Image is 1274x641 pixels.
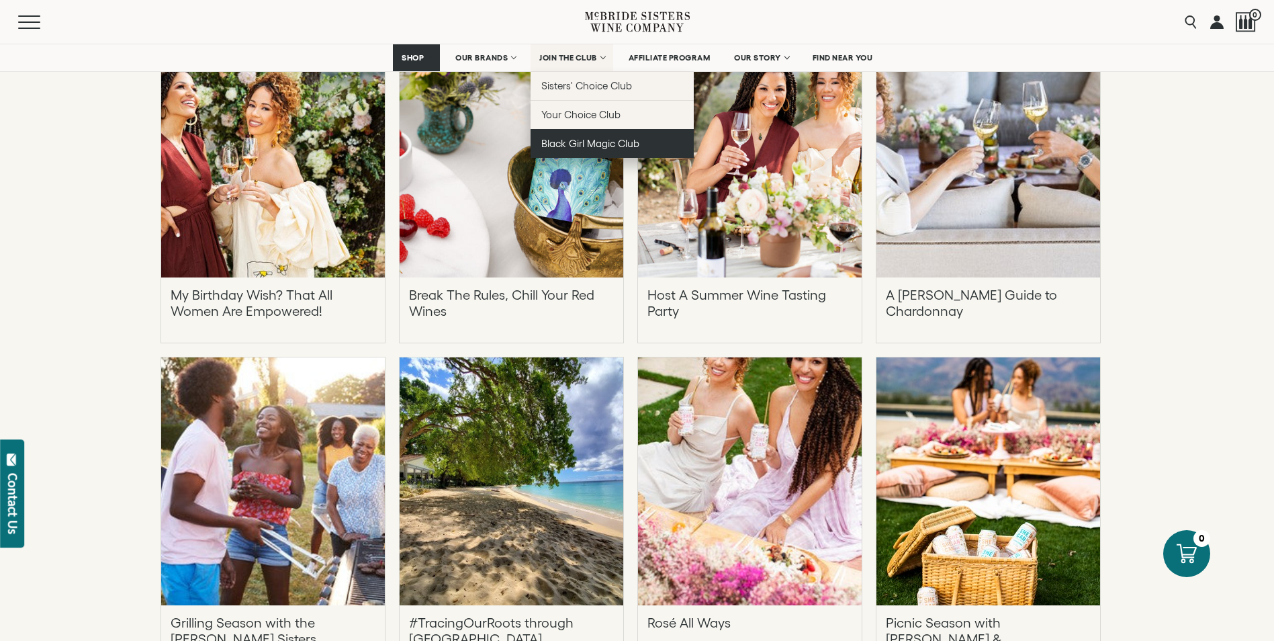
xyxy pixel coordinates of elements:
[531,100,694,129] a: Your Choice Club
[18,15,66,29] button: Mobile Menu Trigger
[541,109,621,120] span: Your Choice Club
[6,473,19,534] div: Contact Us
[813,53,873,62] span: FIND NEAR YOU
[171,287,375,319] p: My Birthday Wish? That All Women Are Empowered!
[402,53,424,62] span: SHOP
[409,287,614,319] p: Break The Rules, Chill Your Red Wines
[531,71,694,100] a: Sisters' Choice Club
[455,53,508,62] span: OUR BRANDS
[1249,9,1261,21] span: 0
[539,53,597,62] span: JOIN THE CLUB
[400,30,623,343] a: Break The Rules, Chill Your Red Wines Break The Rules, Chill Your Red Wines
[541,138,639,149] span: Black Girl Magic Club
[541,80,632,91] span: Sisters' Choice Club
[638,30,862,343] a: Host A Summer Wine Tasting Party Host A Summer Wine Tasting Party
[876,30,1100,343] a: A McBride Guide to Chardonnay A [PERSON_NAME] Guide to Chardonnay
[531,44,613,71] a: JOIN THE CLUB
[629,53,711,62] span: AFFILIATE PROGRAM
[531,129,694,158] a: Black Girl Magic Club
[1193,530,1210,547] div: 0
[725,44,797,71] a: OUR STORY
[647,287,852,319] p: Host A Summer Wine Tasting Party
[161,30,385,343] a: My Birthday Wish? That All Women Are Empowered! My Birthday Wish? That All Women Are Empowered!
[393,44,440,71] a: SHOP
[447,44,524,71] a: OUR BRANDS
[620,44,719,71] a: AFFILIATE PROGRAM
[804,44,882,71] a: FIND NEAR YOU
[886,287,1091,319] p: A [PERSON_NAME] Guide to Chardonnay
[734,53,781,62] span: OUR STORY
